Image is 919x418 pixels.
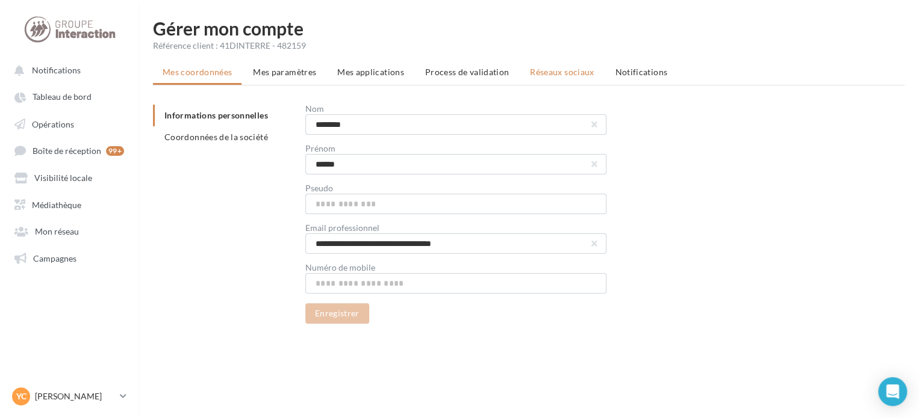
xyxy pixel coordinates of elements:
[32,65,81,75] span: Notifications
[878,377,907,406] div: Open Intercom Messenger
[33,146,101,156] span: Boîte de réception
[106,146,124,156] div: 99+
[153,19,905,37] h1: Gérer mon compte
[34,173,92,183] span: Visibilité locale
[253,67,316,77] span: Mes paramètres
[33,92,92,102] span: Tableau de bord
[7,247,131,268] a: Campagnes
[7,59,126,81] button: Notifications
[7,220,131,241] a: Mon réseau
[7,85,131,107] a: Tableau de bord
[32,118,74,129] span: Opérations
[425,67,509,77] span: Process de validation
[7,139,131,161] a: Boîte de réception 99+
[7,166,131,188] a: Visibilité locale
[530,67,594,77] span: Réseaux sociaux
[35,390,115,402] p: [PERSON_NAME]
[7,193,131,215] a: Médiathèque
[305,224,606,232] div: Email professionnel
[305,303,369,324] button: Enregistrer
[16,390,26,402] span: YC
[615,67,667,77] span: Notifications
[35,226,79,236] span: Mon réseau
[305,144,606,153] div: Prénom
[337,67,404,77] span: Mes applications
[305,263,606,272] div: Numéro de mobile
[164,132,268,142] span: Coordonnées de la société
[305,184,606,192] div: Pseudo
[153,40,905,52] div: Référence client : 41DINTERRE - 482159
[33,253,76,263] span: Campagnes
[7,112,131,134] a: Opérations
[305,105,606,113] div: Nom
[32,199,81,209] span: Médiathèque
[10,385,129,408] a: YC [PERSON_NAME]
